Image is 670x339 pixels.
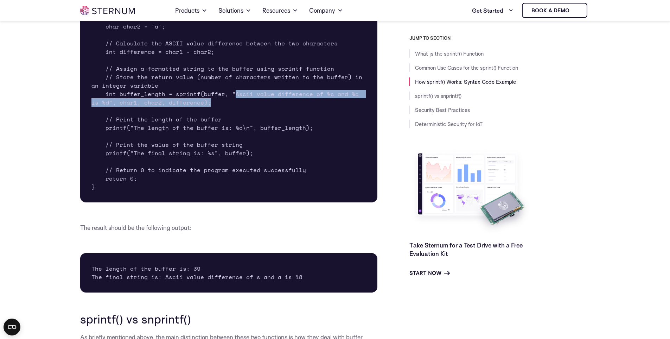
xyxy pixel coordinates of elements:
h3: JUMP TO SECTION [409,35,590,41]
a: Deterministic Security for IoT [415,121,483,127]
a: Solutions [218,1,251,20]
a: Take Sternum for a Test Drive with a Free Evaluation Kit [409,241,523,257]
p: The result should be the following output: [80,222,378,233]
a: Get Started [472,4,513,18]
a: Book a demo [522,3,587,18]
a: Start Now [409,269,450,277]
a: How sprintf() Works: Syntax Code Example [415,79,516,85]
a: Security Best Practices [415,107,470,113]
a: sprintf() vs snprintf() [415,93,461,99]
a: Resources [262,1,298,20]
a: Company [309,1,343,20]
button: Open CMP widget [4,319,20,335]
a: Common Use Cases for the sprint() Function [415,64,518,71]
a: Products [175,1,207,20]
img: sternum iot [80,6,135,15]
a: What ןs the sprintf() Function [415,50,484,57]
pre: The length of the buffer is: 39 The final string is: Ascii value difference of s and a is 18 [80,253,378,293]
img: sternum iot [572,8,578,13]
img: Take Sternum for a Test Drive with a Free Evaluation Kit [409,148,532,236]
